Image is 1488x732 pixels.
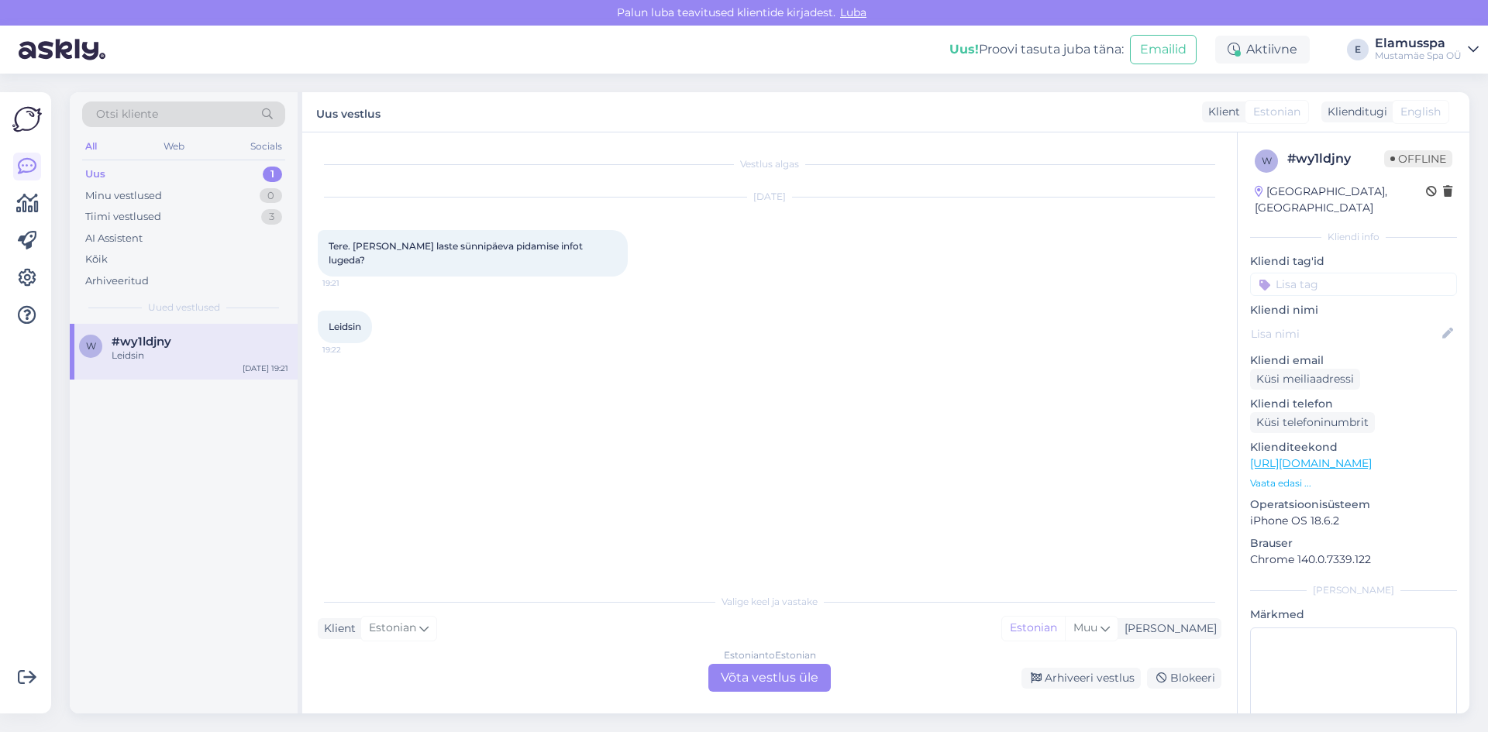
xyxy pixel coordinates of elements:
[1250,396,1457,412] p: Kliendi telefon
[1073,620,1097,634] span: Muu
[1250,497,1457,513] p: Operatsioonisüsteem
[1002,617,1065,640] div: Estonian
[263,167,282,182] div: 1
[82,136,100,156] div: All
[12,105,42,134] img: Askly Logo
[835,5,871,19] span: Luba
[1250,273,1457,296] input: Lisa tag
[322,277,381,289] span: 19:21
[261,209,282,225] div: 3
[1130,35,1197,64] button: Emailid
[1400,104,1441,120] span: English
[1262,155,1272,167] span: w
[1250,439,1457,455] p: Klienditeekond
[1250,552,1457,568] p: Chrome 140.0.7339.122
[1118,620,1217,637] div: [PERSON_NAME]
[1147,668,1221,689] div: Blokeeri
[318,595,1221,609] div: Valige keel ja vastake
[949,40,1124,59] div: Proovi tasuta juba täna:
[1253,104,1300,120] span: Estonian
[1347,39,1369,60] div: E
[85,252,108,267] div: Kõik
[708,664,831,692] div: Võta vestlus üle
[1375,37,1462,50] div: Elamusspa
[85,167,105,182] div: Uus
[329,321,361,332] span: Leidsin
[322,344,381,356] span: 19:22
[1251,325,1439,342] input: Lisa nimi
[316,101,381,122] label: Uus vestlus
[1250,607,1457,623] p: Märkmed
[1250,352,1457,369] p: Kliendi email
[85,231,143,246] div: AI Assistent
[318,190,1221,204] div: [DATE]
[1021,668,1141,689] div: Arhiveeri vestlus
[1255,184,1426,216] div: [GEOGRAPHIC_DATA], [GEOGRAPHIC_DATA]
[1250,412,1375,433] div: Küsi telefoninumbrit
[1250,583,1457,597] div: [PERSON_NAME]
[1250,253,1457,270] p: Kliendi tag'id
[85,209,161,225] div: Tiimi vestlused
[1250,456,1372,470] a: [URL][DOMAIN_NAME]
[318,620,356,637] div: Klient
[1375,50,1462,62] div: Mustamäe Spa OÜ
[949,42,979,57] b: Uus!
[1384,150,1452,167] span: Offline
[724,648,816,662] div: Estonian to Estonian
[1250,535,1457,552] p: Brauser
[1202,104,1240,120] div: Klient
[369,620,416,637] span: Estonian
[148,301,220,314] span: Uued vestlused
[1250,476,1457,490] p: Vaata edasi ...
[247,136,285,156] div: Socials
[260,188,282,204] div: 0
[243,363,288,374] div: [DATE] 19:21
[112,349,288,363] div: Leidsin
[318,157,1221,171] div: Vestlus algas
[160,136,188,156] div: Web
[329,240,585,266] span: Tere. [PERSON_NAME] laste sünnipäeva pidamise infot lugeda?
[1250,369,1360,390] div: Küsi meiliaadressi
[85,273,149,289] div: Arhiveeritud
[112,335,171,349] span: #wy1ldjny
[1215,36,1310,64] div: Aktiivne
[1287,149,1384,168] div: # wy1ldjny
[86,340,96,352] span: w
[1250,513,1457,529] p: iPhone OS 18.6.2
[96,106,158,122] span: Otsi kliente
[1250,230,1457,244] div: Kliendi info
[1375,37,1479,62] a: ElamusspaMustamäe Spa OÜ
[1250,302,1457,318] p: Kliendi nimi
[85,188,162,204] div: Minu vestlused
[1321,104,1387,120] div: Klienditugi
